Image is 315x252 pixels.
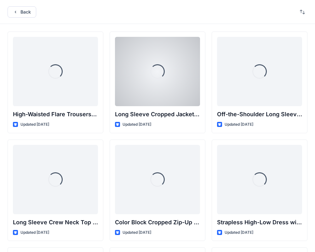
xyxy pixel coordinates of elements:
[217,110,302,119] p: Off-the-Shoulder Long Sleeve Top
[123,229,151,236] p: Updated [DATE]
[20,121,49,128] p: Updated [DATE]
[8,6,36,18] button: Back
[123,121,151,128] p: Updated [DATE]
[115,218,200,227] p: Color Block Cropped Zip-Up Jacket with Sheer Sleeves
[225,229,253,236] p: Updated [DATE]
[115,110,200,119] p: Long Sleeve Cropped Jacket with Mandarin Collar and Shoulder Detail
[225,121,253,128] p: Updated [DATE]
[13,218,98,227] p: Long Sleeve Crew Neck Top with Asymmetrical Tie Detail
[217,218,302,227] p: Strapless High-Low Dress with Side Bow Detail
[20,229,49,236] p: Updated [DATE]
[13,110,98,119] p: High-Waisted Flare Trousers with Button Detail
